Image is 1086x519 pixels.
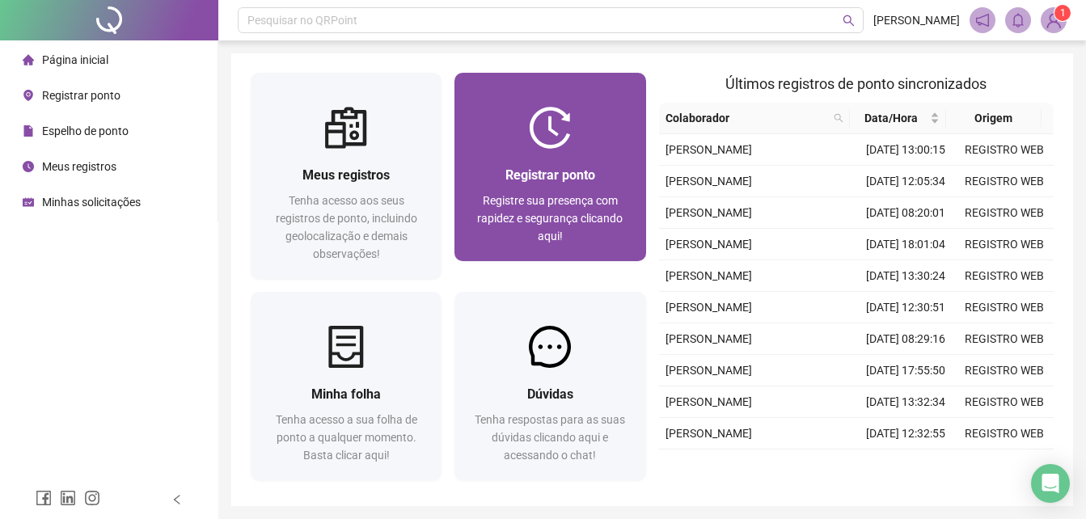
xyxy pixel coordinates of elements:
span: home [23,54,34,65]
a: Registrar pontoRegistre sua presença com rapidez e segurança clicando aqui! [454,73,645,261]
span: [PERSON_NAME] [666,206,752,219]
span: Página inicial [42,53,108,66]
span: linkedin [60,490,76,506]
th: Data/Hora [850,103,945,134]
td: REGISTRO WEB [955,197,1054,229]
span: Meus registros [302,167,390,183]
td: [DATE] 08:29:16 [856,323,955,355]
span: Registre sua presença com rapidez e segurança clicando aqui! [477,194,623,243]
td: [DATE] 12:32:55 [856,418,955,449]
span: [PERSON_NAME] [666,269,752,282]
span: 1 [1060,7,1066,19]
span: Registrar ponto [505,167,595,183]
span: Registrar ponto [42,89,120,102]
span: Espelho de ponto [42,124,129,137]
span: Colaborador [666,109,828,127]
span: search [843,15,855,27]
td: REGISTRO WEB [955,166,1054,197]
span: Data/Hora [856,109,926,127]
a: DúvidasTenha respostas para as suas dúvidas clicando aqui e acessando o chat! [454,292,645,480]
td: [DATE] 13:30:24 [856,260,955,292]
span: Últimos registros de ponto sincronizados [725,75,987,92]
span: [PERSON_NAME] [666,364,752,377]
td: [DATE] 07:57:39 [856,449,955,481]
span: [PERSON_NAME] [666,301,752,314]
a: Meus registrosTenha acesso aos seus registros de ponto, incluindo geolocalização e demais observa... [251,73,442,279]
span: [PERSON_NAME] [666,143,752,156]
td: [DATE] 13:32:34 [856,386,955,418]
span: facebook [36,490,52,506]
td: REGISTRO WEB [955,323,1054,355]
td: [DATE] 08:20:01 [856,197,955,229]
td: REGISTRO WEB [955,260,1054,292]
span: schedule [23,196,34,208]
span: [PERSON_NAME] [666,238,752,251]
span: Meus registros [42,160,116,173]
span: Tenha acesso aos seus registros de ponto, incluindo geolocalização e demais observações! [276,194,417,260]
span: bell [1011,13,1025,27]
th: Origem [946,103,1042,134]
span: left [171,494,183,505]
td: REGISTRO WEB [955,418,1054,449]
td: [DATE] 12:05:34 [856,166,955,197]
td: REGISTRO WEB [955,386,1054,418]
span: [PERSON_NAME] [666,332,752,345]
span: search [834,113,843,123]
td: REGISTRO WEB [955,229,1054,260]
span: instagram [84,490,100,506]
img: 90667 [1042,8,1066,32]
span: [PERSON_NAME] [666,175,752,188]
td: REGISTRO WEB [955,134,1054,166]
span: environment [23,90,34,101]
span: Dúvidas [527,386,573,402]
td: REGISTRO WEB [955,355,1054,386]
sup: Atualize o seu contato no menu Meus Dados [1054,5,1071,21]
span: clock-circle [23,161,34,172]
span: notification [975,13,990,27]
div: Open Intercom Messenger [1031,464,1070,503]
span: Tenha acesso a sua folha de ponto a qualquer momento. Basta clicar aqui! [276,413,417,462]
span: Minha folha [311,386,381,402]
td: [DATE] 13:00:15 [856,134,955,166]
td: [DATE] 12:30:51 [856,292,955,323]
td: REGISTRO WEB [955,449,1054,481]
span: Tenha respostas para as suas dúvidas clicando aqui e acessando o chat! [475,413,625,462]
td: [DATE] 17:55:50 [856,355,955,386]
td: [DATE] 18:01:04 [856,229,955,260]
span: search [830,106,847,130]
span: Minhas solicitações [42,196,141,209]
span: file [23,125,34,137]
span: [PERSON_NAME] [666,427,752,440]
span: [PERSON_NAME] [873,11,960,29]
td: REGISTRO WEB [955,292,1054,323]
span: [PERSON_NAME] [666,395,752,408]
a: Minha folhaTenha acesso a sua folha de ponto a qualquer momento. Basta clicar aqui! [251,292,442,480]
